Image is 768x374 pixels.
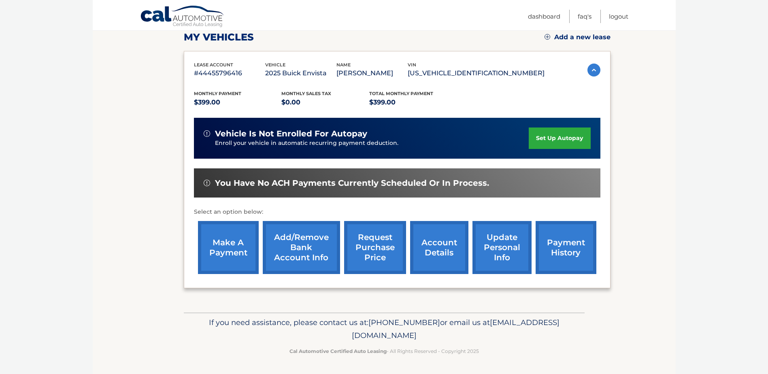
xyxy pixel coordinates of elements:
a: Add/Remove bank account info [263,221,340,274]
span: You have no ACH payments currently scheduled or in process. [215,178,489,188]
p: If you need assistance, please contact us at: or email us at [189,316,579,342]
a: request purchase price [344,221,406,274]
a: account details [410,221,468,274]
a: set up autopay [529,127,590,149]
img: alert-white.svg [204,180,210,186]
a: FAQ's [578,10,591,23]
a: Cal Automotive [140,5,225,29]
span: vehicle is not enrolled for autopay [215,129,367,139]
p: Enroll your vehicle in automatic recurring payment deduction. [215,139,529,148]
span: Monthly sales Tax [281,91,331,96]
p: [US_VEHICLE_IDENTIFICATION_NUMBER] [408,68,545,79]
a: Logout [609,10,628,23]
span: Monthly Payment [194,91,241,96]
span: vehicle [265,62,285,68]
img: accordion-active.svg [587,64,600,76]
a: Dashboard [528,10,560,23]
p: Select an option below: [194,207,600,217]
p: 2025 Buick Envista [265,68,336,79]
p: $399.00 [369,97,457,108]
span: [PHONE_NUMBER] [368,318,440,327]
a: make a payment [198,221,259,274]
p: - All Rights Reserved - Copyright 2025 [189,347,579,355]
p: [PERSON_NAME] [336,68,408,79]
a: Add a new lease [545,33,611,41]
span: name [336,62,351,68]
img: alert-white.svg [204,130,210,137]
strong: Cal Automotive Certified Auto Leasing [289,348,387,354]
span: vin [408,62,416,68]
h2: my vehicles [184,31,254,43]
p: $399.00 [194,97,282,108]
p: $0.00 [281,97,369,108]
a: update personal info [472,221,532,274]
p: #44455796416 [194,68,265,79]
span: lease account [194,62,233,68]
span: Total Monthly Payment [369,91,433,96]
span: [EMAIL_ADDRESS][DOMAIN_NAME] [352,318,560,340]
a: payment history [536,221,596,274]
img: add.svg [545,34,550,40]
